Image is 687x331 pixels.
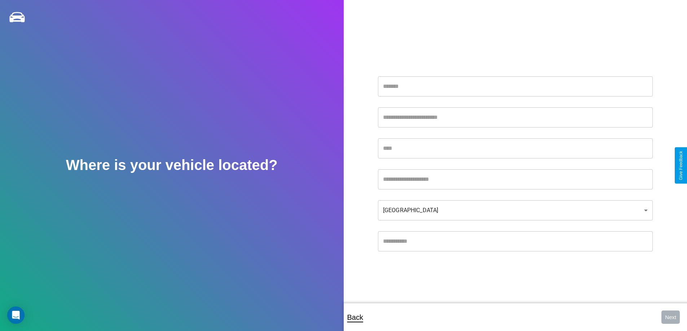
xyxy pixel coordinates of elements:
[7,307,25,324] div: Open Intercom Messenger
[66,157,278,173] h2: Where is your vehicle located?
[347,311,363,324] p: Back
[678,151,683,180] div: Give Feedback
[378,200,653,220] div: [GEOGRAPHIC_DATA]
[661,310,680,324] button: Next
